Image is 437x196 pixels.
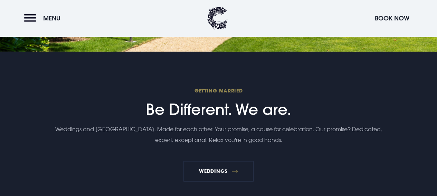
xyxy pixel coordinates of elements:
a: Weddings [183,161,254,181]
h2: Be Different. We are. [54,87,383,119]
p: Weddings and [GEOGRAPHIC_DATA]. Made for each other. Your promise, a cause for celebration. Our p... [54,124,383,145]
button: Book Now [371,11,413,26]
span: Menu [43,14,60,22]
button: Menu [24,11,64,26]
span: Getting Married [54,87,383,94]
img: Clandeboye Lodge [207,7,228,29]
